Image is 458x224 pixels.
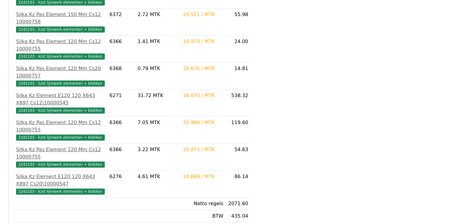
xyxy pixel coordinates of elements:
[226,117,251,144] td: 119.60
[183,38,223,45] div: 16.973 / MTK
[16,92,105,114] a: Silka Kz Element E120 120 X643 X897 Cs12\100005452242103 - kzst lijmwerk elementen + blokken
[16,188,105,195] span: 2242103 - kzst lijmwerk elementen + blokken
[137,119,178,126] div: 7.05 MTK
[16,38,105,60] a: Silka Kz Pas Element 120 Mm Cs12 100007552242103 - kzst lijmwerk elementen + blokken
[226,8,251,36] td: 55.98
[183,65,223,72] div: 18.676 / MTK
[16,146,105,161] div: Silka Kz Pas Element 120 Mm Cs12 10000755
[137,65,178,72] div: 0.79 MTK
[107,63,135,90] td: 6368
[16,161,105,168] span: 2242103 - kzst lijmwerk elementen + blokken
[16,11,105,33] a: Silka Kz Pas Element 150 Mm Cs12 100007582242103 - kzst lijmwerk elementen + blokken
[226,144,251,171] td: 54.63
[16,119,105,141] a: Silka Kz Pas Element 120 Mm Cs12 100007552242103 - kzst lijmwerk elementen + blokken
[183,146,223,153] div: 16.971 / MTK
[16,146,105,168] a: Silka Kz Pas Element 120 Mm Cs12 100007552242103 - kzst lijmwerk elementen + blokken
[16,119,105,134] div: Silka Kz Pas Element 120 Mm Cs12 10000755
[16,173,105,195] a: Silka Kz Element E120 120 X643 X897 Cs20\100005472242103 - kzst lijmwerk elementen + blokken
[226,210,251,222] td: 435.04
[16,134,105,141] span: 2242103 - kzst lijmwerk elementen + blokken
[16,38,105,53] div: Silka Kz Pas Element 120 Mm Cs12 10000755
[137,146,178,153] div: 3.22 MTK
[107,90,135,117] td: 6271
[183,92,223,99] div: 16.970 / MTK
[16,107,105,114] span: 2242103 - kzst lijmwerk elementen + blokken
[183,11,223,18] div: 20.551 / MTK
[16,65,105,80] div: Silka Kz Pas Element 120 Mm Cs20 10000757
[107,144,135,171] td: 6366
[16,11,105,25] div: Silka Kz Pas Element 150 Mm Cs12 10000758
[180,210,226,222] td: BTW
[107,117,135,144] td: 6366
[16,92,105,107] div: Silka Kz Element E120 120 X643 X897 Cs12\10000545
[107,171,135,198] td: 6276
[180,198,226,210] td: Netto regels
[137,173,178,180] div: 4.61 MTK
[107,8,135,36] td: 6372
[16,173,105,188] div: Silka Kz Element E120 120 X643 X897 Cs20\10000547
[137,92,178,99] div: 31.72 MTK
[226,90,251,117] td: 538.32
[226,171,251,198] td: 86.14
[137,38,178,45] div: 1.41 MTK
[226,63,251,90] td: 14.81
[226,36,251,63] td: 24.00
[183,173,223,180] div: 18.669 / MTK
[16,53,105,59] span: 2242103 - kzst lijmwerk elementen + blokken
[183,119,223,126] div: 16.969 / MTK
[16,65,105,87] a: Silka Kz Pas Element 120 Mm Cs20 100007572242103 - kzst lijmwerk elementen + blokken
[16,80,105,87] span: 2242103 - kzst lijmwerk elementen + blokken
[16,26,105,32] span: 2242103 - kzst lijmwerk elementen + blokken
[137,11,178,18] div: 2.72 MTK
[226,198,251,210] td: 2071.60
[107,36,135,63] td: 6366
